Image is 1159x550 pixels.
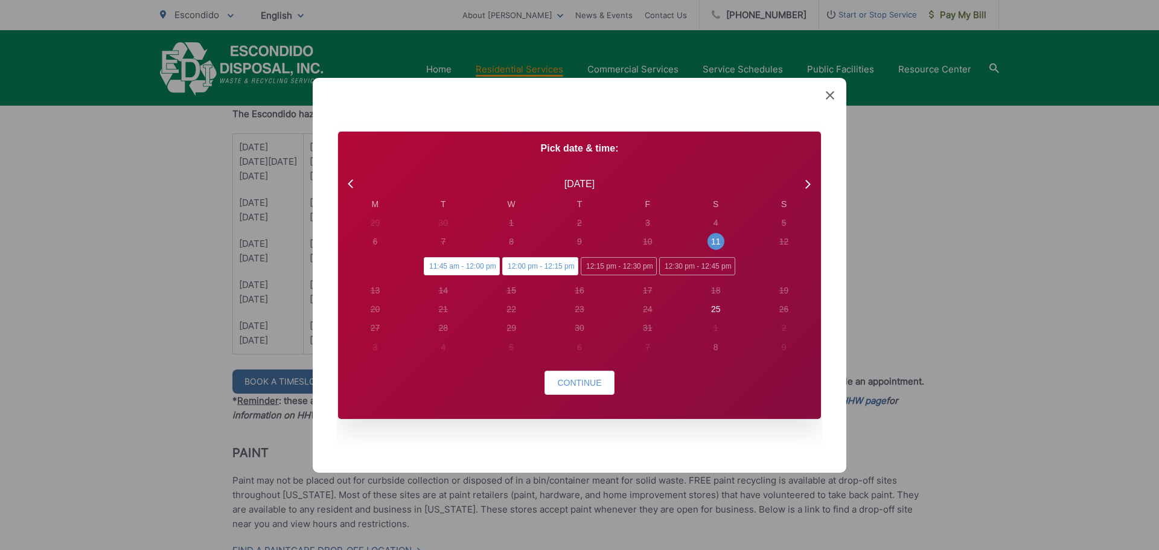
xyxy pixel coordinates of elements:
[438,284,448,297] div: 14
[581,257,657,275] span: 12:15 pm - 12:30 pm
[711,235,721,248] div: 11
[509,217,514,229] div: 1
[409,197,477,210] div: T
[341,197,409,210] div: M
[506,322,516,334] div: 29
[779,303,789,316] div: 26
[441,341,445,353] div: 4
[643,322,653,334] div: 31
[643,284,653,297] div: 17
[575,284,584,297] div: 16
[613,197,682,210] div: F
[557,378,601,388] span: Continue
[338,141,821,155] p: Pick date & time:
[438,303,448,316] div: 21
[544,371,614,395] button: Continue
[509,341,514,353] div: 5
[371,284,380,297] div: 13
[506,303,516,316] div: 22
[682,197,750,210] div: S
[577,217,582,229] div: 2
[779,284,789,297] div: 19
[714,322,718,334] div: 1
[750,197,818,210] div: S
[424,257,500,275] span: 11:45 am - 12:00 pm
[509,235,514,248] div: 8
[645,217,650,229] div: 3
[373,235,378,248] div: 6
[577,341,582,353] div: 6
[714,341,718,353] div: 8
[441,235,445,248] div: 7
[782,341,787,353] div: 9
[659,257,735,275] span: 12:30 pm - 12:45 pm
[506,284,516,297] div: 15
[711,284,721,297] div: 18
[371,303,380,316] div: 20
[577,235,582,248] div: 9
[371,322,380,334] div: 27
[645,341,650,353] div: 7
[477,197,546,210] div: W
[779,235,789,248] div: 12
[643,303,653,316] div: 24
[564,176,595,191] div: [DATE]
[782,322,787,334] div: 2
[502,257,578,275] span: 12:00 pm - 12:15 pm
[711,303,721,316] div: 25
[782,217,787,229] div: 5
[438,322,448,334] div: 28
[438,217,448,229] div: 30
[714,217,718,229] div: 4
[373,341,378,353] div: 3
[546,197,614,210] div: T
[371,217,380,229] div: 29
[575,322,584,334] div: 30
[643,235,653,248] div: 10
[575,303,584,316] div: 23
